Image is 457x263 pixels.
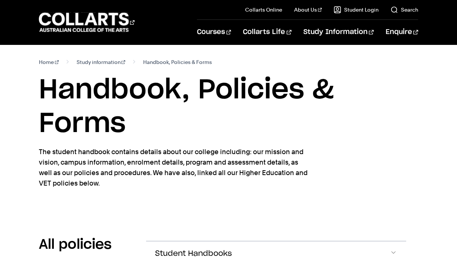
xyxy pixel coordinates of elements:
a: Search [390,6,418,13]
div: Go to homepage [39,12,135,33]
a: Courses [197,20,231,45]
a: Enquire [386,20,418,45]
a: Study information [77,57,126,67]
span: Handbook, Policies & Forms [143,57,212,67]
a: Collarts Life [243,20,291,45]
a: Collarts Online [245,6,282,13]
h1: Handbook, Policies & Forms [39,73,418,141]
a: Home [39,57,59,67]
p: The student handbook contains details about our college including: our mission and vision, campus... [39,147,312,189]
span: Student Handbooks [155,250,232,258]
a: Study Information [303,20,374,45]
a: About Us [294,6,322,13]
a: Student Login [334,6,379,13]
h2: All policies [39,236,112,253]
